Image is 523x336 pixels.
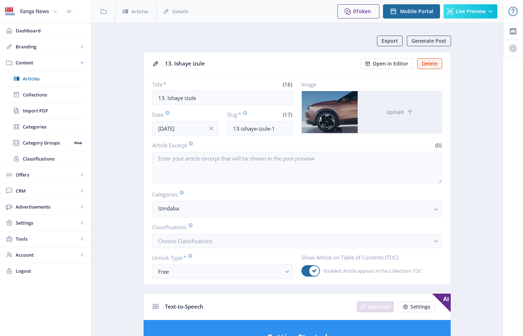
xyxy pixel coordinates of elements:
[444,4,497,19] button: Live Preview
[158,204,430,212] nb-select-label: Izindaba
[411,38,446,44] span: Generate Post
[131,8,148,15] span: Articles
[152,234,442,248] button: Choose Classifications
[152,254,287,262] label: Unlock Type
[16,43,78,50] span: Branding
[204,121,218,136] button: info
[400,9,433,14] span: Mobile Portal
[410,304,430,310] span: Settings
[23,75,84,82] span: Articles
[373,61,408,67] span: Open in Editor
[16,251,78,258] span: Account
[386,109,404,115] span: Upload
[152,264,293,279] button: Free
[7,135,84,151] a: Category GroupsWeb
[282,111,293,118] span: (17)
[23,139,72,146] span: Category Groups
[172,8,188,15] span: Details
[282,81,293,88] span: (16)
[407,36,451,46] button: Generate Post
[152,223,436,231] label: Classifications
[7,71,84,86] a: Articles
[16,187,78,194] span: CRM
[16,235,78,242] span: Tools
[377,36,403,46] button: Export
[152,141,294,149] label: Article Excerpt
[398,301,435,312] button: Settings
[16,27,86,34] span: Dashboard
[23,155,84,162] span: Classifications
[158,267,281,276] div: Free
[165,303,203,310] span: Text-to-Speech
[227,111,257,119] label: Slug
[16,267,86,274] span: Logout
[152,91,293,105] input: Type Article Title ...
[16,171,78,178] span: Offers
[208,125,215,132] nb-icon: info
[4,6,16,17] img: 6e32966d-d278-493e-af78-9af65f0c2223.png
[227,121,293,136] input: this-is-how-a-slug-looks-like
[16,203,78,210] span: Advertisements
[165,58,356,69] div: 13. Ishaye izule
[383,4,440,19] button: Mobile Portal
[152,201,442,217] button: Izindaba
[456,9,486,14] span: Live Preview
[23,107,84,114] span: Import PDF
[72,139,84,146] nb-badge: Web
[357,301,394,312] button: Generate
[337,4,379,19] button: 0Token
[434,142,442,149] span: (0)
[23,123,84,130] span: Categories
[358,91,442,133] button: Upload
[16,59,78,66] span: Content
[152,111,213,119] label: Date
[152,190,436,198] label: Categories
[152,121,218,136] input: Publishing Date
[394,301,435,312] a: New page
[320,267,422,275] span: Enabled: Article appears in the Collections TOC
[7,151,84,167] a: Classifications
[360,58,413,69] button: Open in Editor
[382,38,398,44] span: Export
[432,294,451,312] span: AI
[368,304,390,310] span: Generate
[7,119,84,135] a: Categories
[23,91,84,98] span: Collections
[353,301,394,312] a: New page
[301,254,436,261] label: Show Article on Table of Contents (TOC)
[16,219,78,226] span: Settings
[158,237,212,245] span: Choose Classifications
[301,81,436,88] label: Image
[356,8,371,15] span: Token
[7,87,84,103] a: Collections
[20,4,49,19] div: Ilanga News
[152,81,220,88] label: Title
[417,58,442,69] button: Delete
[7,103,84,119] a: Import PDF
